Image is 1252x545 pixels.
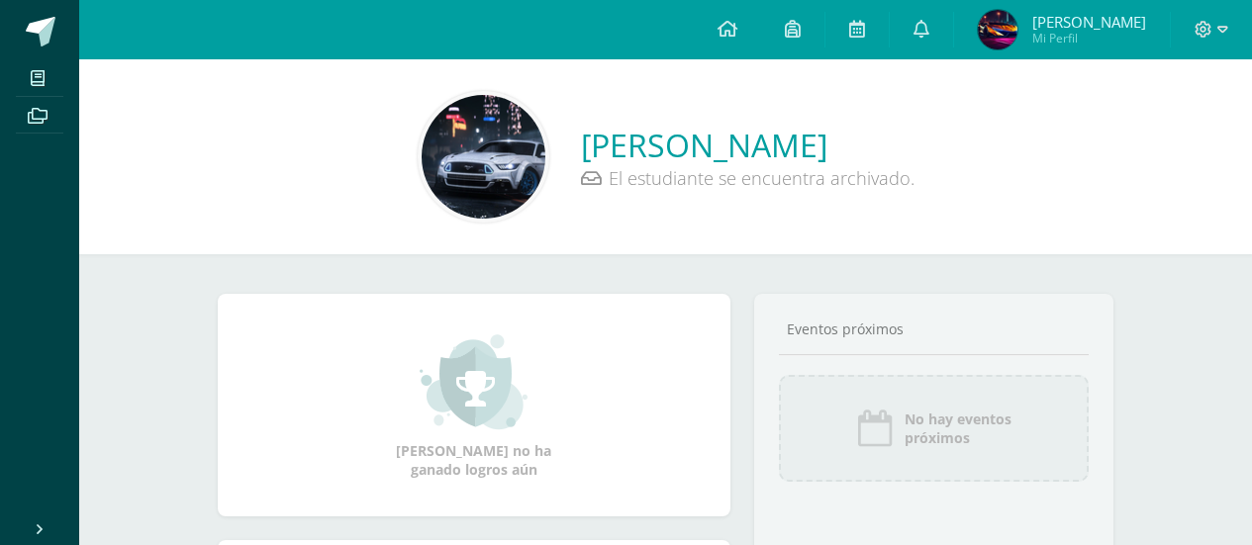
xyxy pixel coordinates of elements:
[420,332,528,431] img: achievement_small.png
[855,409,895,448] img: event_icon.png
[422,95,545,219] img: 97c263eba27f379c920294fe308e06f2.png
[978,10,1017,49] img: 97049befe2aa0f0060138d859efff4d1.png
[779,319,1089,338] div: Eventos próximos
[375,332,573,479] div: [PERSON_NAME] no ha ganado logros aún
[1032,12,1146,32] span: [PERSON_NAME]
[905,409,1011,447] span: No hay eventos próximos
[1032,30,1146,46] span: Mi Perfil
[581,166,915,190] div: El estudiante se encuentra archivado.
[581,124,915,166] a: [PERSON_NAME]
